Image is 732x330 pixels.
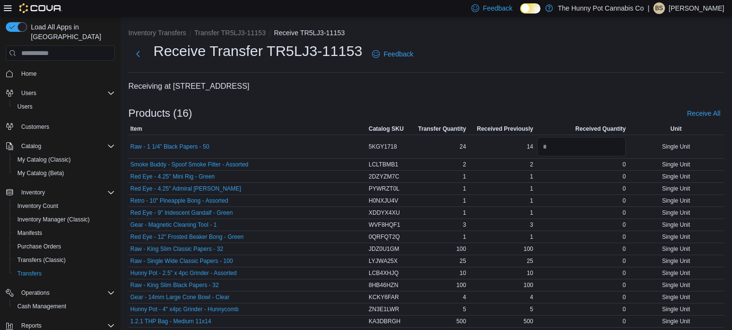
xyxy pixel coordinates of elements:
button: Inventory [17,187,49,198]
button: Hunny Pot - 2.5" x 4pc Grinder - Assorted [130,270,236,276]
button: Received Quantity [535,123,628,135]
span: 500 [456,317,466,325]
button: Operations [2,286,119,300]
div: 0 [535,243,628,255]
span: Item [130,125,142,133]
div: 0 [535,207,628,219]
p: [PERSON_NAME] [669,2,724,14]
span: 8HB46HZN [369,281,398,289]
button: Users [17,87,40,99]
span: KA3DBRGH [369,317,401,325]
span: 1 [530,173,533,180]
span: 10 [527,269,533,277]
span: My Catalog (Classic) [14,154,115,165]
span: 5KGY1718 [369,143,397,151]
a: Feedback [368,44,417,64]
span: 14 [527,143,533,151]
span: Transfers (Classic) [14,254,115,266]
span: Inventory [17,187,115,198]
span: Operations [17,287,115,299]
a: Inventory Manager (Classic) [14,214,94,225]
div: Single Unit [628,243,724,255]
span: Receive All [687,109,720,118]
span: H0NXJU4V [369,197,398,205]
div: Single Unit [628,291,724,303]
div: Single Unit [628,279,724,291]
button: Operations [17,287,54,299]
span: Customers [21,123,49,131]
span: WVF8HQF1 [369,221,400,229]
button: Transfers (Classic) [10,253,119,267]
a: Transfers (Classic) [14,254,69,266]
div: Single Unit [628,219,724,231]
a: Customers [17,121,53,133]
button: Raw - 1 1/4" Black Papers - 50 [130,143,209,150]
a: Purchase Orders [14,241,65,252]
span: Catalog [21,142,41,150]
span: 25 [527,257,533,265]
div: Single Unit [628,171,724,182]
button: Receive TR5LJ3-11153 [274,29,345,37]
button: Transfers [10,267,119,280]
span: 2DZYZM7C [369,173,399,180]
span: 1 [463,197,466,205]
div: 0 [535,231,628,243]
div: Single Unit [628,141,724,152]
span: My Catalog (Beta) [14,167,115,179]
button: Manifests [10,226,119,240]
span: 1 [530,197,533,205]
span: 25 [459,257,466,265]
span: Inventory Count [14,200,115,212]
button: Transfer TR5LJ3-11153 [194,29,266,37]
a: My Catalog (Classic) [14,154,75,165]
span: 1 [530,185,533,192]
span: 4 [530,293,533,301]
span: 5 [530,305,533,313]
span: Inventory Count [17,202,58,210]
div: 0 [535,316,628,327]
a: Cash Management [14,301,70,312]
span: 100 [456,245,466,253]
span: LCLTBMB1 [369,161,398,168]
button: Received Previously [468,123,535,135]
button: Raw - King Slim Classic Papers - 32 [130,246,223,252]
span: Customers [17,120,115,132]
span: Purchase Orders [14,241,115,252]
span: 1 [463,173,466,180]
span: Inventory [21,189,45,196]
span: Feedback [483,3,512,13]
span: Cash Management [14,301,115,312]
a: Users [14,101,36,112]
div: 0 [535,267,628,279]
button: Receive All [683,104,724,123]
button: Home [2,67,119,81]
span: 100 [524,281,533,289]
span: 1 [463,233,466,241]
span: 1 [530,209,533,217]
h1: Receive Transfer TR5LJ3-11153 [153,41,362,61]
span: Load All Apps in [GEOGRAPHIC_DATA] [27,22,115,41]
span: Transfers (Classic) [17,256,66,264]
span: Users [17,87,115,99]
button: 1.2.1 THP Bag - Medium 11x14 [130,318,211,325]
span: My Catalog (Classic) [17,156,71,164]
span: Received Quantity [575,125,626,133]
button: Unit [628,123,724,135]
span: JDZ0U1GM [369,245,399,253]
span: 3 [530,221,533,229]
div: 0 [535,219,628,231]
span: Users [17,103,32,110]
span: 3 [463,221,466,229]
span: Users [21,89,36,97]
div: Single Unit [628,316,724,327]
span: 100 [524,245,533,253]
div: Single Unit [628,159,724,170]
span: Inventory Manager (Classic) [14,214,115,225]
img: Cova [19,3,62,13]
button: Inventory Manager (Classic) [10,213,119,226]
a: Home [17,68,41,80]
span: Received Previously [477,125,533,133]
button: Raw - Single Wide Classic Papers - 100 [130,258,233,264]
button: Cash Management [10,300,119,313]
